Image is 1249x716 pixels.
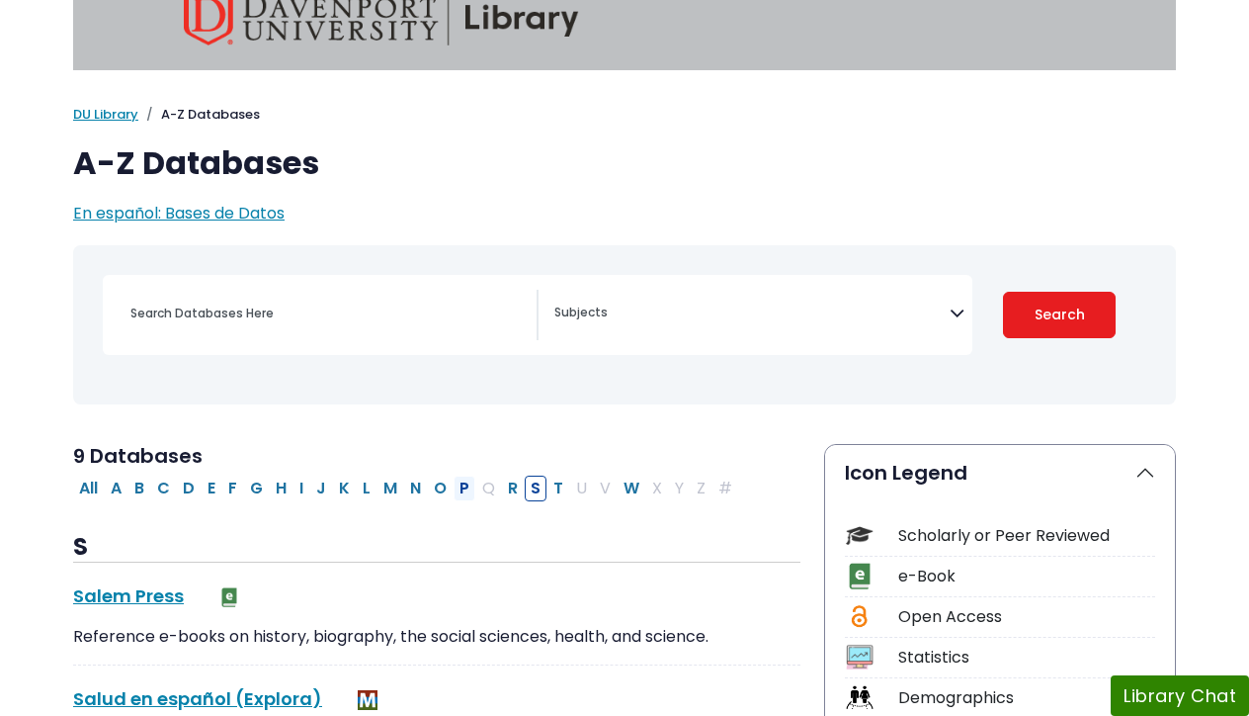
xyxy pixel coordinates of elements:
[898,646,1155,670] div: Statistics
[554,307,950,322] textarea: Search
[73,442,203,470] span: 9 Databases
[846,522,873,549] img: Icon Scholarly or Peer Reviewed
[73,202,285,224] a: En español: Bases de Datos
[898,565,1155,588] div: e-Book
[73,583,184,608] a: Salem Press
[73,476,104,501] button: All
[377,476,403,501] button: Filter Results M
[847,603,872,630] img: Icon Open Access
[358,690,377,710] img: MeL (Michigan electronic Library)
[119,299,537,327] input: Search database by title or keyword
[404,476,427,501] button: Filter Results N
[357,476,376,501] button: Filter Results L
[105,476,127,501] button: Filter Results A
[293,476,309,501] button: Filter Results I
[846,563,873,589] img: Icon e-Book
[547,476,569,501] button: Filter Results T
[73,686,322,711] a: Salud en español (Explora)
[846,644,873,671] img: Icon Statistics
[73,625,800,649] p: Reference e-books on history, biography, the social sciences, health, and science.
[222,476,243,501] button: Filter Results F
[73,533,800,563] h3: S
[454,476,475,501] button: Filter Results P
[825,445,1175,500] button: Icon Legend
[846,684,873,711] img: Icon Demographics
[177,476,201,501] button: Filter Results D
[898,605,1155,629] div: Open Access
[428,476,453,501] button: Filter Results O
[219,587,239,607] img: e-Book
[898,524,1155,548] div: Scholarly or Peer Reviewed
[202,476,221,501] button: Filter Results E
[138,105,260,125] li: A-Z Databases
[1111,675,1249,716] button: Library Chat
[502,476,524,501] button: Filter Results R
[73,105,1176,125] nav: breadcrumb
[73,245,1176,404] nav: Search filters
[244,476,269,501] button: Filter Results G
[618,476,645,501] button: Filter Results W
[151,476,176,501] button: Filter Results C
[73,144,1176,182] h1: A-Z Databases
[333,476,356,501] button: Filter Results K
[73,476,740,498] div: Alpha-list to filter by first letter of database name
[270,476,292,501] button: Filter Results H
[1003,292,1116,338] button: Submit for Search Results
[898,686,1155,710] div: Demographics
[310,476,332,501] button: Filter Results J
[525,476,546,501] button: Filter Results S
[73,105,138,124] a: DU Library
[128,476,150,501] button: Filter Results B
